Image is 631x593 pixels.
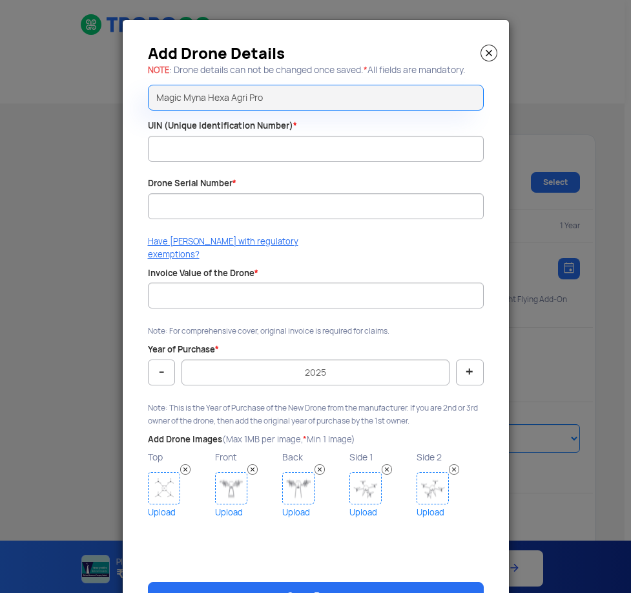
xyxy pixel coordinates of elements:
[349,504,413,521] a: Upload
[215,504,279,521] a: Upload
[456,360,483,385] button: +
[349,472,382,504] img: Drone Image
[148,344,219,356] label: Year of Purchase
[282,472,315,504] img: Drone Image
[315,464,325,475] img: Remove Image
[148,434,355,446] label: Add Drone Images
[148,504,212,521] a: Upload
[282,504,346,521] a: Upload
[449,464,459,475] img: Remove Image
[148,85,484,111] input: Drone Model : Search by name or brand, eg DOPO, Dhaksha
[180,464,191,475] img: Remove Image
[222,434,355,445] span: (Max 1MB per image, Min 1 Image)
[382,464,392,475] img: Remove Image
[215,449,279,466] p: Front
[148,49,484,59] h3: Add Drone Details
[148,178,236,190] label: Drone Serial Number
[215,472,247,504] img: Drone Image
[417,504,481,521] a: Upload
[148,360,175,385] button: -
[148,449,212,466] p: Top
[282,449,346,466] p: Back
[481,45,497,61] img: close
[148,235,311,261] p: Have [PERSON_NAME] with regulatory exemptions?
[247,464,258,475] img: Remove Image
[417,449,481,466] p: Side 2
[349,449,413,466] p: Side 1
[148,65,169,76] span: NOTE
[148,65,484,75] h5: : Drone details can not be changed once saved. All fields are mandatory.
[148,325,484,338] p: Note: For comprehensive cover, original invoice is required for claims.
[148,268,258,280] label: Invoice Value of the Drone
[148,402,484,427] p: Note: This is the Year of Purchase of the New Drone from the manufacturer. If you are 2nd or 3rd ...
[148,472,180,504] img: Drone Image
[417,472,449,504] img: Drone Image
[148,120,297,133] label: UIN (Unique Identification Number)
